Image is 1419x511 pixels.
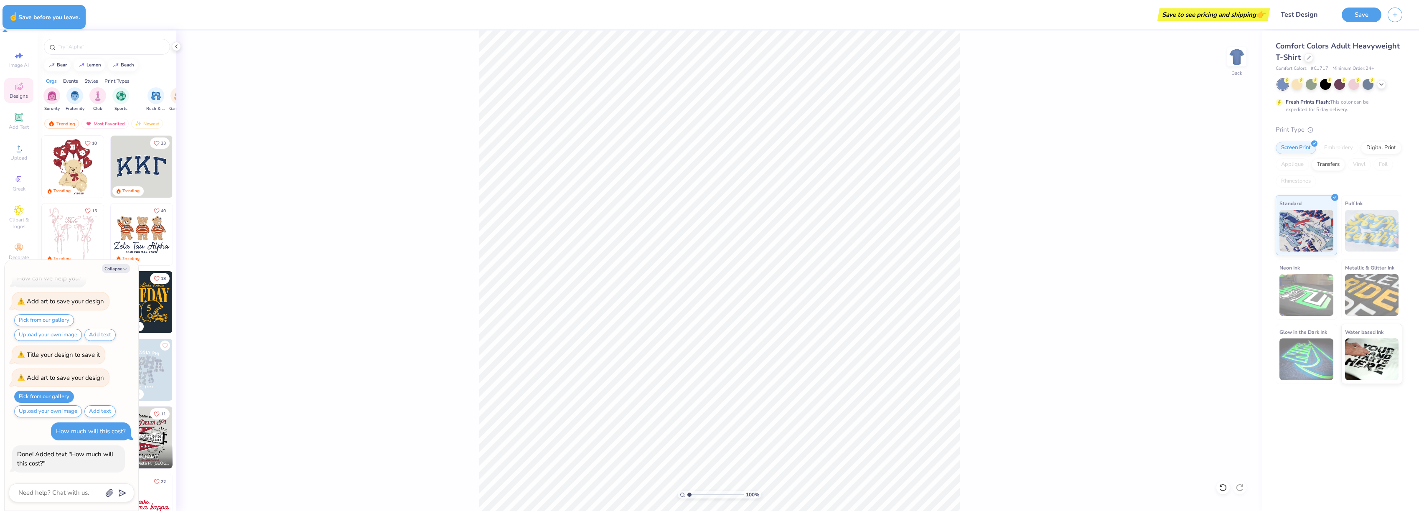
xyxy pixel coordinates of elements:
img: Rush & Bid Image [151,91,161,101]
button: Like [150,476,170,487]
span: Clipart & logos [4,216,33,230]
div: Trending [53,188,71,194]
span: Comfort Colors [1276,65,1307,72]
button: filter button [43,87,60,112]
img: e74243e0-e378-47aa-a400-bc6bcb25063a [103,136,165,198]
div: filter for Club [89,87,106,112]
div: Foil [1373,158,1393,171]
button: Like [150,137,170,149]
img: a3f22b06-4ee5-423c-930f-667ff9442f68 [172,339,234,401]
div: Trending [122,256,140,262]
div: Embroidery [1319,142,1358,154]
div: bear [57,63,67,67]
span: 100 % [746,491,759,498]
button: Save [1342,8,1381,22]
div: filter for Rush & Bid [146,87,165,112]
div: filter for Sorority [43,87,60,112]
span: [PERSON_NAME] [124,454,159,460]
img: Metallic & Glitter Ink [1345,274,1399,316]
div: Trending [122,188,140,194]
span: 15 [92,209,97,213]
span: 40 [161,209,166,213]
div: filter for Fraternity [66,87,84,112]
span: 👉 [1256,9,1265,19]
div: This color can be expedited for 5 day delivery. [1286,98,1388,113]
img: Puff Ink [1345,210,1399,252]
button: Add text [84,405,116,417]
span: 18 [161,277,166,281]
span: Upload [10,155,27,161]
button: Upload your own image [14,329,82,341]
img: 587403a7-0594-4a7f-b2bd-0ca67a3ff8dd [42,136,104,198]
div: Transfers [1312,158,1345,171]
button: Like [150,408,170,419]
div: Newest [131,119,163,129]
span: Fraternity [66,106,84,112]
img: Sorority Image [47,91,57,101]
button: filter button [89,87,106,112]
button: lemon [74,59,105,71]
button: Pick from our gallery [14,314,74,326]
img: edfb13fc-0e43-44eb-bea2-bf7fc0dd67f9 [172,136,234,198]
img: Neon Ink [1279,274,1333,316]
button: bear [44,59,71,71]
span: Rush & Bid [146,106,165,112]
img: 2b704b5a-84f6-4980-8295-53d958423ff9 [172,271,234,333]
div: filter for Sports [112,87,129,112]
img: Game Day Image [174,91,184,101]
span: # C1717 [1311,65,1328,72]
span: Image AI [9,62,29,69]
button: Like [150,273,170,284]
img: Back [1228,48,1245,65]
img: d12c9beb-9502-45c7-ae94-40b97fdd6040 [172,203,234,265]
img: 5a4b4175-9e88-49c8-8a23-26d96782ddc6 [111,339,173,401]
img: Newest.gif [135,121,142,127]
button: Add text [84,329,116,341]
img: Fraternity Image [70,91,79,101]
span: 11 [161,412,166,416]
span: Greek [13,186,25,192]
strong: Fresh Prints Flash: [1286,99,1330,105]
div: Title your design to save it [27,351,100,359]
img: d12a98c7-f0f7-4345-bf3a-b9f1b718b86e [103,203,165,265]
img: most_fav.gif [85,121,92,127]
img: Club Image [93,91,102,101]
input: Try "Alpha" [58,43,165,51]
img: trending.gif [48,121,55,127]
div: How much will this cost? [56,427,126,435]
div: How can we help you? [17,274,81,282]
button: filter button [169,87,188,112]
span: Neon Ink [1279,263,1300,272]
div: filter for Game Day [169,87,188,112]
img: trend_line.gif [112,63,119,68]
div: Screen Print [1276,142,1316,154]
div: Trending [44,119,79,129]
div: Trending [53,256,71,262]
img: Standard [1279,210,1333,252]
input: Untitled Design [1274,6,1335,23]
div: Digital Print [1361,142,1401,154]
div: beach [121,63,134,67]
span: 22 [161,480,166,484]
div: Print Types [104,77,130,85]
div: Print Type [1276,125,1402,135]
span: Decorate [9,254,29,261]
img: b8819b5f-dd70-42f8-b218-32dd770f7b03 [111,271,173,333]
span: Standard [1279,199,1302,208]
button: Like [81,205,101,216]
div: Vinyl [1348,158,1371,171]
img: Water based Ink [1345,338,1399,380]
button: Like [160,341,170,351]
button: Like [81,137,101,149]
div: Orgs [46,77,57,85]
div: Back [1231,69,1242,77]
span: 10 [92,141,97,145]
img: 8e53ebf9-372a-43e2-8144-f469002dff18 [111,407,173,468]
button: Collapse [102,264,130,273]
span: Designs [10,93,28,99]
span: 33 [161,141,166,145]
span: Club [93,106,102,112]
span: Metallic & Glitter Ink [1345,263,1394,272]
button: filter button [66,87,84,112]
div: Rhinestones [1276,175,1316,188]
